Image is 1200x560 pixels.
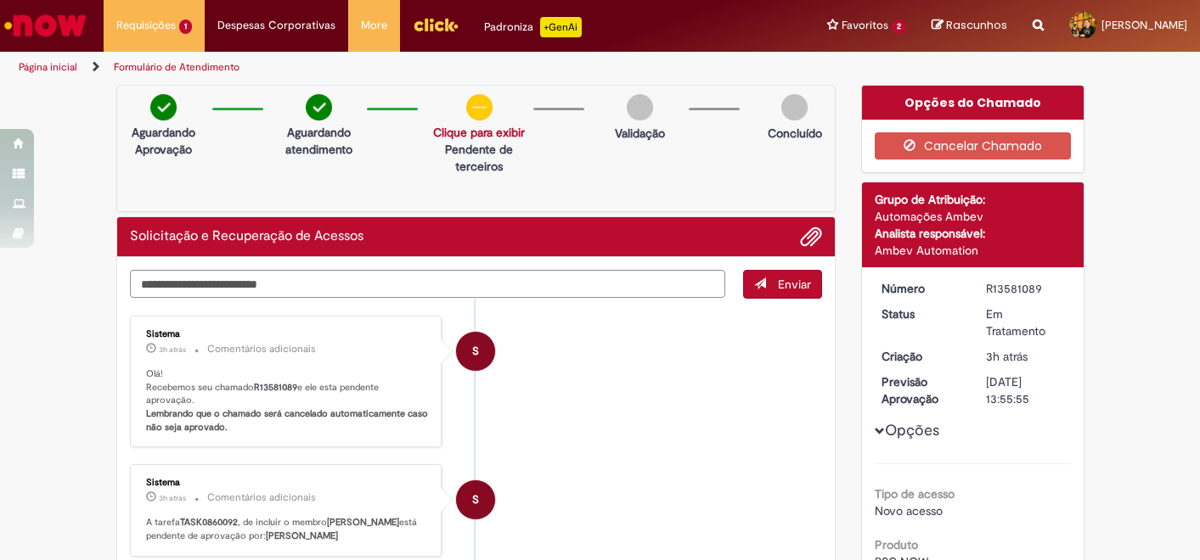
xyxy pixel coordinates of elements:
p: Aguardando Aprovação [124,124,204,158]
img: click_logo_yellow_360x200.png [413,12,459,37]
div: 30/09/2025 11:55:54 [986,348,1065,365]
span: S [472,479,479,520]
div: Sistema [146,478,429,488]
img: img-circle-grey.png [781,94,808,120]
b: [PERSON_NAME] [266,529,338,542]
dt: Status [869,305,973,322]
b: Lembrando que o chamado será cancelado automaticamente caso não seja aprovado. [146,407,431,434]
p: Concluído [768,125,822,142]
ul: Trilhas de página [13,52,787,83]
span: More [361,17,387,34]
span: Requisições [116,17,176,34]
div: Em Tratamento [986,305,1065,339]
div: R13581089 [986,280,1065,297]
p: +GenAi [540,17,582,37]
div: System [456,480,495,519]
div: [DATE] 13:55:55 [986,373,1065,407]
div: Analista responsável: [875,225,1071,242]
p: Aguardando atendimento [279,124,358,158]
span: 1 [179,20,192,34]
b: R13581089 [254,381,297,394]
span: 3h atrás [986,349,1028,364]
textarea: Digite sua mensagem aqui... [130,270,726,298]
h2: Solicitação e Recuperação de Acessos Histórico de tíquete [130,229,363,244]
div: Automações Ambev [875,208,1071,225]
b: [PERSON_NAME] [327,516,399,529]
span: 3h atrás [159,493,186,503]
a: Clique para exibir [433,125,525,140]
div: System [456,332,495,371]
small: Comentários adicionais [207,342,316,356]
img: img-circle-grey.png [627,94,653,120]
span: S [472,331,479,372]
span: [PERSON_NAME] [1101,18,1187,32]
p: Olá! Recebemos seu chamado e ele esta pendente aprovação. [146,367,429,434]
time: 30/09/2025 11:56:03 [159,493,186,503]
div: Padroniza [484,17,582,37]
button: Cancelar Chamado [875,132,1071,160]
dt: Número [869,280,973,297]
span: Favoritos [842,17,888,34]
p: Validação [615,125,665,142]
a: Rascunhos [932,18,1007,34]
a: Página inicial [19,60,77,74]
span: Enviar [778,277,811,292]
img: circle-minus.png [466,94,493,120]
b: TASK0860092 [180,516,238,529]
div: Sistema [146,329,429,339]
small: Comentários adicionais [207,490,316,505]
b: Produto [875,537,918,552]
dt: Previsão Aprovação [869,373,973,407]
p: Pendente de terceiros [433,141,525,175]
div: Ambev Automation [875,242,1071,259]
b: Tipo de acesso [875,486,955,501]
img: check-circle-green.png [150,94,177,120]
img: ServiceNow [2,8,89,42]
span: Novo acesso [875,503,943,518]
dt: Criação [869,348,973,365]
span: 2 [892,20,906,34]
span: Despesas Corporativas [217,17,335,34]
div: Opções do Chamado [862,86,1084,120]
button: Adicionar anexos [800,226,822,248]
time: 30/09/2025 11:55:54 [986,349,1028,364]
a: Formulário de Atendimento [114,60,239,74]
button: Enviar [743,270,822,299]
span: Rascunhos [946,17,1007,33]
span: 3h atrás [159,344,186,355]
p: A tarefa , de incluir o membro está pendente de aprovação por: [146,516,429,542]
img: check-circle-green.png [306,94,332,120]
div: Grupo de Atribuição: [875,191,1071,208]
